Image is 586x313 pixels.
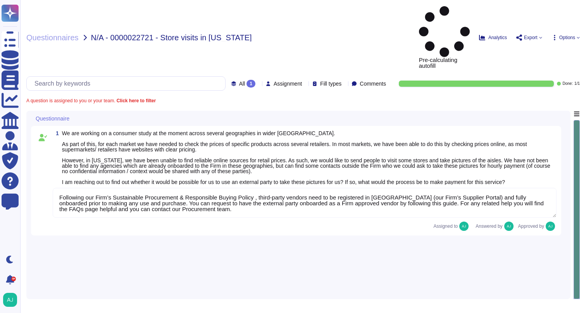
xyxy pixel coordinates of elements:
b: Click here to filter [115,98,156,103]
span: 1 [53,131,59,136]
span: Answered by [476,224,502,229]
input: Search by keywords [31,77,225,90]
button: user [2,291,22,308]
span: Analytics [488,35,507,40]
span: Assignment [274,81,302,86]
span: N/A - 0000022721 - Store visits in [US_STATE] [91,34,252,41]
span: All [239,81,245,86]
span: We are working on a consumer study at the moment across several geographies in wider [GEOGRAPHIC_... [62,130,550,185]
span: Export [524,35,538,40]
span: 1 / 1 [574,82,580,86]
img: user [504,222,514,231]
button: Analytics [479,34,507,41]
div: 9+ [11,277,16,281]
img: user [546,222,555,231]
img: user [459,222,469,231]
span: Questionnaire [36,116,69,121]
textarea: Following our Firm’s Sustainable Procurement & Responsible Buying Policy , third-party vendors ne... [53,188,557,218]
div: 1 [246,80,255,88]
span: A question is assigned to you or your team. [26,98,156,103]
span: Fill types [320,81,341,86]
span: Pre-calculating autofill [419,6,470,69]
span: Done: [562,82,573,86]
span: Comments [360,81,386,86]
span: Options [559,35,575,40]
span: Assigned to [434,222,473,231]
span: Approved by [518,224,544,229]
span: Questionnaires [26,34,79,41]
img: user [3,293,17,307]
